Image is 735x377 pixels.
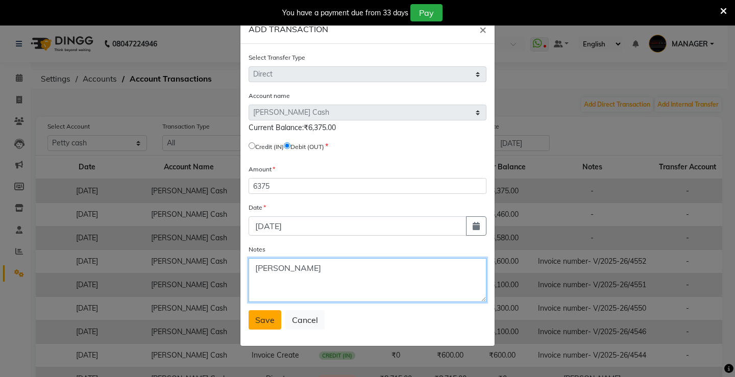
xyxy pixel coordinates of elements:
button: Cancel [285,310,325,330]
label: Account name [249,91,290,100]
label: Notes [249,245,265,254]
label: Select Transfer Type [249,53,305,62]
button: Pay [410,4,443,21]
span: Current Balance:₹6,375.00 [249,123,336,132]
button: Save [249,310,281,330]
span: × [479,21,486,37]
h6: ADD TRANSACTION [249,23,328,35]
label: Date [249,203,266,212]
label: Credit (IN) [255,142,284,152]
button: Close [471,15,495,43]
label: Amount [249,165,275,174]
label: Debit (OUT) [290,142,324,152]
div: You have a payment due from 33 days [282,8,408,18]
span: Save [255,315,275,325]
